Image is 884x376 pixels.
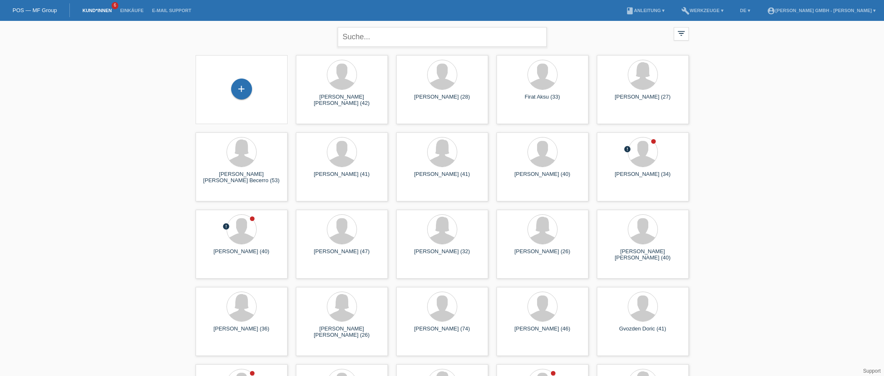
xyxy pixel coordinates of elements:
[767,7,775,15] i: account_circle
[303,248,381,262] div: [PERSON_NAME] (47)
[677,8,728,13] a: buildWerkzeuge ▾
[202,248,281,262] div: [PERSON_NAME] (40)
[303,94,381,107] div: [PERSON_NAME] [PERSON_NAME] (42)
[222,223,230,231] div: Unbestätigt, in Bearbeitung
[13,7,57,13] a: POS — MF Group
[604,171,682,184] div: [PERSON_NAME] (34)
[604,325,682,339] div: Gvozden Doric (41)
[303,171,381,184] div: [PERSON_NAME] (41)
[503,325,582,339] div: [PERSON_NAME] (46)
[624,145,631,153] i: error
[626,7,634,15] i: book
[338,27,547,47] input: Suche...
[763,8,880,13] a: account_circle[PERSON_NAME] GmbH - [PERSON_NAME] ▾
[78,8,116,13] a: Kund*innen
[232,82,252,96] div: Kund*in hinzufügen
[403,325,481,339] div: [PERSON_NAME] (74)
[222,223,230,230] i: error
[622,8,669,13] a: bookAnleitung ▾
[604,248,682,262] div: [PERSON_NAME] [PERSON_NAME] (40)
[503,248,582,262] div: [PERSON_NAME] (26)
[736,8,754,13] a: DE ▾
[604,94,682,107] div: [PERSON_NAME] (27)
[403,171,481,184] div: [PERSON_NAME] (41)
[202,325,281,339] div: [PERSON_NAME] (36)
[681,7,690,15] i: build
[403,248,481,262] div: [PERSON_NAME] (32)
[112,2,118,9] span: 6
[148,8,196,13] a: E-Mail Support
[677,29,686,38] i: filter_list
[202,171,281,184] div: [PERSON_NAME] [PERSON_NAME] Becerro (53)
[116,8,148,13] a: Einkäufe
[503,171,582,184] div: [PERSON_NAME] (40)
[503,94,582,107] div: Firat Aksu (33)
[303,325,381,339] div: [PERSON_NAME] [PERSON_NAME] (26)
[624,145,631,154] div: Unbestätigt, in Bearbeitung
[863,368,881,374] a: Support
[403,94,481,107] div: [PERSON_NAME] (28)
